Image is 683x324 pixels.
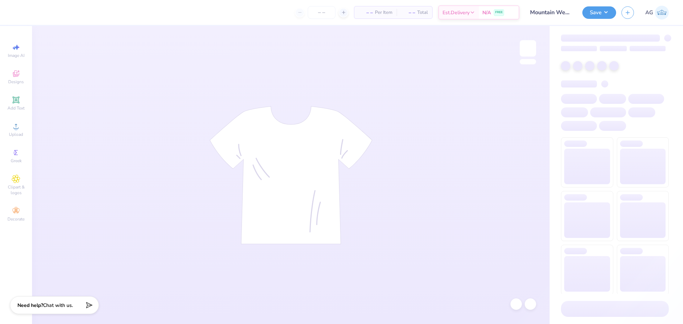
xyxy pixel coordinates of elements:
a: AG [645,6,669,20]
span: Est. Delivery [443,9,470,16]
img: tee-skeleton.svg [210,106,372,244]
input: – – [308,6,335,19]
button: Save [582,6,616,19]
span: Clipart & logos [4,184,28,196]
span: AG [645,9,653,17]
span: Chat with us. [43,302,73,309]
span: – – [401,9,415,16]
span: Decorate [7,216,25,222]
img: Aljosh Eyron Garcia [655,6,669,20]
span: N/A [482,9,491,16]
span: Upload [9,132,23,137]
span: – – [359,9,373,16]
span: Add Text [7,105,25,111]
span: FREE [495,10,503,15]
span: Greek [11,158,22,164]
span: Per Item [375,9,392,16]
span: Image AI [8,53,25,58]
span: Total [417,9,428,16]
span: Designs [8,79,24,85]
strong: Need help? [17,302,43,309]
input: Untitled Design [525,5,577,20]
